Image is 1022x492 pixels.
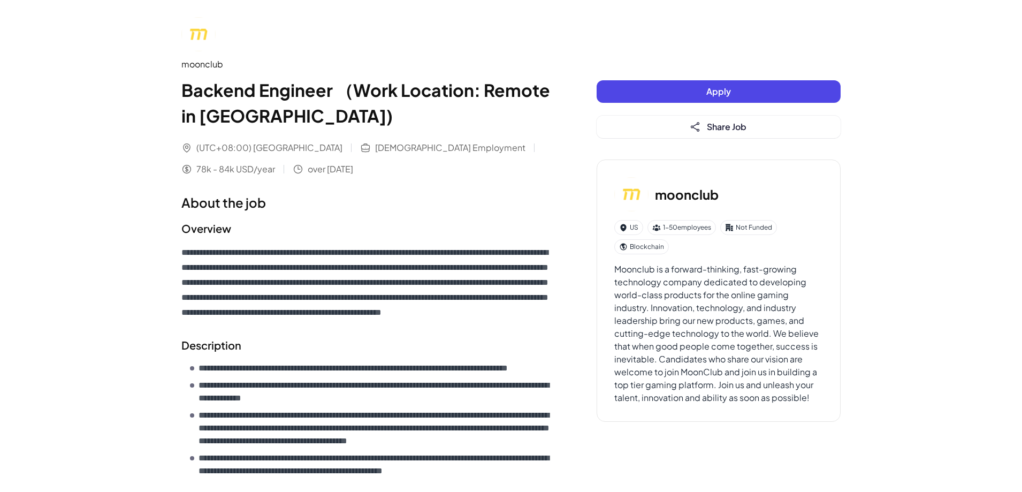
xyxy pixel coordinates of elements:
[181,337,554,353] h2: Description
[720,220,777,235] div: Not Funded
[614,220,643,235] div: US
[196,163,275,176] span: 78k - 84k USD/year
[614,239,669,254] div: Blockchain
[655,185,719,204] h3: moonclub
[181,77,554,128] h1: Backend Engineer （Work Location: Remote in [GEOGRAPHIC_DATA])
[181,221,554,237] h2: Overview
[707,121,746,132] span: Share Job
[614,177,649,211] img: mo
[181,58,554,71] div: moonclub
[706,86,731,97] span: Apply
[647,220,716,235] div: 1-50 employees
[308,163,353,176] span: over [DATE]
[375,141,525,154] span: [DEMOGRAPHIC_DATA] Employment
[597,116,841,138] button: Share Job
[614,263,823,404] div: Moonclub is a forward-thinking, fast-growing technology company dedicated to developing world-cla...
[181,17,216,51] img: mo
[196,141,342,154] span: (UTC+08:00) [GEOGRAPHIC_DATA]
[597,80,841,103] button: Apply
[181,193,554,212] h1: About the job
